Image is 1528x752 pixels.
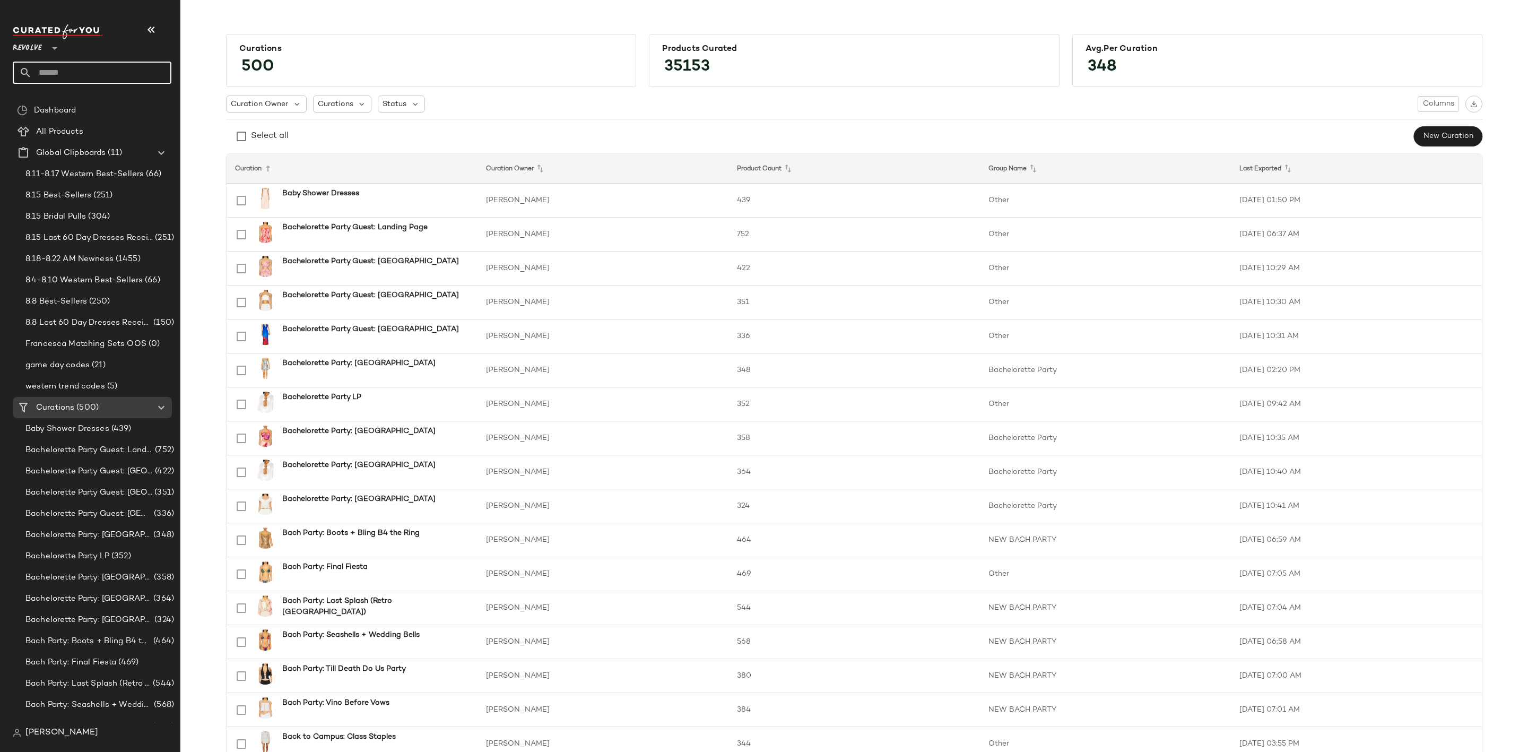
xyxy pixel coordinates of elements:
[1231,693,1482,727] td: [DATE] 07:01 AM
[980,286,1231,319] td: Other
[152,508,174,520] span: (336)
[114,253,141,265] span: (1455)
[662,44,1046,54] div: Products Curated
[282,392,361,403] b: Bachelorette Party LP
[1231,286,1482,319] td: [DATE] 10:30 AM
[25,593,151,605] span: Bachelorette Party: [GEOGRAPHIC_DATA]
[1414,126,1482,146] button: New Curation
[152,572,174,584] span: (358)
[1231,319,1482,353] td: [DATE] 10:31 AM
[477,154,728,184] th: Curation Owner
[25,317,151,329] span: 8.8 Last 60 Day Dresses Receipts Best-Sellers
[980,489,1231,523] td: Bachelorette Party
[282,629,420,641] b: Bach Party: Seashells + Wedding Bells
[980,154,1231,184] th: Group Name
[477,693,728,727] td: [PERSON_NAME]
[25,727,98,739] span: [PERSON_NAME]
[980,523,1231,557] td: NEW BACH PARTY
[1231,523,1482,557] td: [DATE] 06:59 AM
[13,36,42,55] span: Revolve
[728,693,979,727] td: 384
[1418,96,1459,112] button: Columns
[728,218,979,252] td: 752
[255,460,276,481] img: LSPA-WS51_V1.jpg
[255,561,276,583] img: YLLR-WX5_V1.jpg
[728,523,979,557] td: 464
[980,591,1231,625] td: NEW BACH PARTY
[151,529,174,541] span: (348)
[728,154,979,184] th: Product Count
[728,489,979,523] td: 324
[282,290,459,301] b: Bachelorette Party Guest: [GEOGRAPHIC_DATA]
[282,324,459,335] b: Bachelorette Party Guest: [GEOGRAPHIC_DATA]
[25,338,146,350] span: Francesca Matching Sets OOS
[728,659,979,693] td: 380
[1231,218,1482,252] td: [DATE] 06:37 AM
[227,154,477,184] th: Curation
[1231,353,1482,387] td: [DATE] 02:20 PM
[1231,455,1482,489] td: [DATE] 10:40 AM
[477,319,728,353] td: [PERSON_NAME]
[477,184,728,218] td: [PERSON_NAME]
[151,635,174,647] span: (464)
[25,550,109,563] span: Bachelorette Party LP
[477,557,728,591] td: [PERSON_NAME]
[383,99,406,110] span: Status
[477,387,728,421] td: [PERSON_NAME]
[87,296,110,308] span: (250)
[152,699,174,711] span: (568)
[477,625,728,659] td: [PERSON_NAME]
[477,659,728,693] td: [PERSON_NAME]
[1077,48,1127,86] span: 348
[282,595,465,618] b: Bach Party: Last Splash (Retro [GEOGRAPHIC_DATA])
[1231,591,1482,625] td: [DATE] 07:04 AM
[143,274,160,287] span: (66)
[980,625,1231,659] td: NEW BACH PARTY
[146,338,160,350] span: (0)
[151,593,174,605] span: (364)
[654,48,720,86] span: 35153
[728,455,979,489] td: 364
[25,168,144,180] span: 8.11-8.17 Western Best-Sellers
[477,591,728,625] td: [PERSON_NAME]
[728,387,979,421] td: 352
[25,699,152,711] span: Bach Party: Seashells + Wedding Bells
[980,421,1231,455] td: Bachelorette Party
[255,256,276,277] img: PEXR-WS25_V1.jpg
[239,44,623,54] div: Curations
[153,465,174,478] span: (422)
[1231,184,1482,218] td: [DATE] 01:50 PM
[1231,625,1482,659] td: [DATE] 06:58 AM
[477,353,728,387] td: [PERSON_NAME]
[980,353,1231,387] td: Bachelorette Party
[282,222,428,233] b: Bachelorette Party Guest: Landing Page
[144,168,161,180] span: (66)
[1231,659,1482,693] td: [DATE] 07:00 AM
[36,147,106,159] span: Global Clipboards
[255,392,276,413] img: LSPA-WS51_V1.jpg
[255,697,276,719] img: SDYS-WS188_V1.jpg
[477,218,728,252] td: [PERSON_NAME]
[152,614,174,626] span: (324)
[282,460,436,471] b: Bachelorette Party: [GEOGRAPHIC_DATA]
[25,572,152,584] span: Bachelorette Party: [GEOGRAPHIC_DATA]
[36,402,74,414] span: Curations
[1231,489,1482,523] td: [DATE] 10:41 AM
[109,550,131,563] span: (352)
[255,663,276,685] img: SPDW-WS2146_V1.jpg
[13,729,21,737] img: svg%3e
[980,184,1231,218] td: Other
[152,487,174,499] span: (351)
[25,189,91,202] span: 8.15 Best-Sellers
[231,48,285,86] span: 500
[151,720,174,732] span: (380)
[255,290,276,311] img: WAIR-WS31_V1.jpg
[980,387,1231,421] td: Other
[1423,132,1473,141] span: New Curation
[1231,421,1482,455] td: [DATE] 10:35 AM
[34,105,76,117] span: Dashboard
[25,508,152,520] span: Bachelorette Party Guest: [GEOGRAPHIC_DATA]
[90,359,106,371] span: (21)
[282,697,389,708] b: Bach Party: Vino Before Vows
[282,358,436,369] b: Bachelorette Party: [GEOGRAPHIC_DATA]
